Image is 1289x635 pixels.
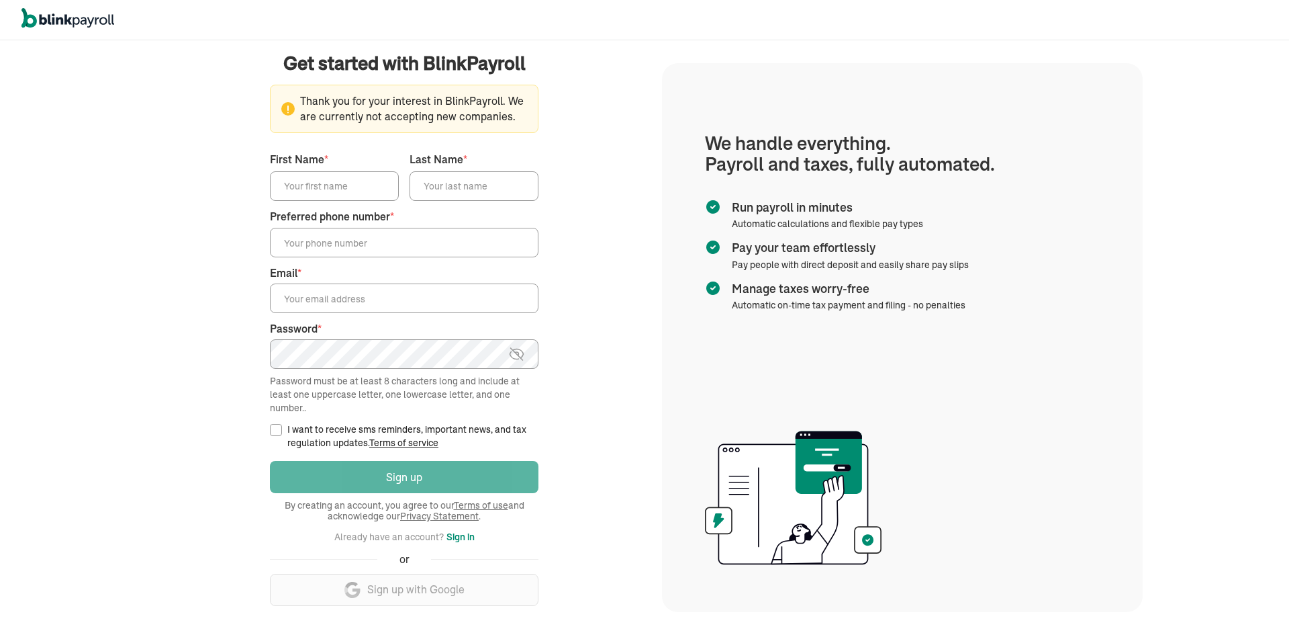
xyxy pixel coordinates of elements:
label: First Name [270,152,399,167]
span: Automatic on-time tax payment and filing - no penalties [732,299,965,311]
div: Password must be at least 8 characters long and include at least one uppercase letter, one lowerc... [270,374,538,415]
span: Run payroll in minutes [732,199,918,216]
input: Your email address [270,284,538,313]
img: checkmark [705,280,721,296]
span: Thank you for your interest in BlinkPayroll. We are currently not accepting new companies. [281,93,527,124]
button: Sign in [446,529,475,545]
span: Pay people with direct deposit and easily share pay slips [732,259,969,271]
label: Password [270,321,538,337]
input: Your phone number [270,228,538,257]
a: Terms of use [454,499,508,511]
span: Manage taxes worry-free [732,280,960,298]
span: Pay your team effortlessly [732,239,963,257]
iframe: Chat Widget [1222,570,1289,635]
img: eye [508,346,525,362]
label: I want to receive sms reminders, important news, and tax regulation updates. [287,423,538,450]
a: Terms of service [369,437,438,449]
img: illustration [705,427,881,569]
img: logo [21,8,114,28]
h1: We handle everything. Payroll and taxes, fully automated. [705,133,1100,175]
span: Automatic calculations and flexible pay types [732,218,923,230]
span: By creating an account, you agree to our and acknowledge our . [270,500,538,521]
a: Privacy Statement [400,510,479,522]
img: checkmark [705,239,721,255]
button: Sign up [270,461,538,493]
img: checkmark [705,199,721,215]
label: Email [270,265,538,281]
span: Get started with BlinkPayroll [283,50,526,77]
input: Your first name [270,171,399,201]
span: Already have an account? [334,531,444,543]
label: Preferred phone number [270,209,538,224]
input: Your last name [410,171,538,201]
label: Last Name [410,152,538,167]
span: or [399,552,410,567]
